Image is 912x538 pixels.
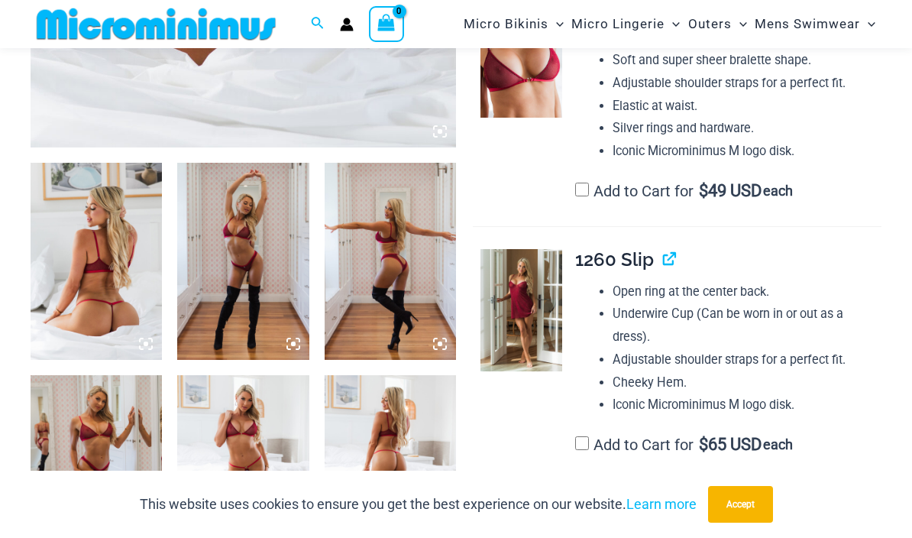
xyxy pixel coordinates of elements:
li: Adjustable shoulder straps for a perfect fit. [613,348,881,371]
a: Micro LingerieMenu ToggleMenu Toggle [568,5,684,44]
li: Iconic Microminimus M logo disk. [613,140,881,163]
li: Iconic Microminimus M logo disk. [613,394,881,416]
label: Add to Cart for [575,182,793,200]
li: Open ring at the center back. [613,280,881,303]
button: Accept [708,486,773,523]
span: $ [699,435,708,454]
a: Micro BikinisMenu ToggleMenu Toggle [460,5,568,44]
span: Outers [688,5,732,44]
li: Cheeky Hem. [613,371,881,394]
span: Micro Lingerie [571,5,665,44]
span: Menu Toggle [665,5,680,44]
img: Guilty Pleasures Red 1045 Bra 6045 Thong [325,163,456,360]
img: MM SHOP LOGO FLAT [31,7,282,41]
li: Silver rings and hardware. [613,117,881,140]
span: each [763,437,793,452]
span: Menu Toggle [548,5,564,44]
li: Adjustable shoulder straps for a perfect fit. [613,72,881,95]
span: Menu Toggle [860,5,875,44]
span: Menu Toggle [732,5,747,44]
a: Search icon link [311,15,325,34]
a: Account icon link [340,18,354,31]
span: $ [699,181,708,200]
a: Learn more [626,496,697,512]
label: Add to Cart for [575,436,793,454]
span: 49 USD [699,183,762,199]
a: OutersMenu ToggleMenu Toggle [684,5,751,44]
a: View Shopping Cart, empty [369,6,404,41]
a: Mens SwimwearMenu ToggleMenu Toggle [751,5,879,44]
span: Mens Swimwear [755,5,860,44]
p: This website uses cookies to ensure you get the best experience on our website. [140,493,697,516]
input: Add to Cart for$65 USD each [575,436,589,450]
nav: Site Navigation [458,2,881,46]
span: 65 USD [699,437,762,452]
span: Micro Bikinis [464,5,548,44]
li: Soft and super sheer bralette shape. [613,49,881,72]
li: Elastic at waist. [613,95,881,118]
span: each [763,183,793,199]
img: Guilty Pleasures Red 1045 Bra 6045 Thong [177,163,309,360]
input: Add to Cart for$49 USD each [575,183,589,196]
img: Guilty Pleasures Red 1260 Slip [480,249,562,371]
img: Guilty Pleasures Red 1045 Bra 689 Micro [31,163,162,360]
li: Underwire Cup (Can be worn in or out as a dress). [613,303,881,348]
span: 1260 Slip [575,248,654,271]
